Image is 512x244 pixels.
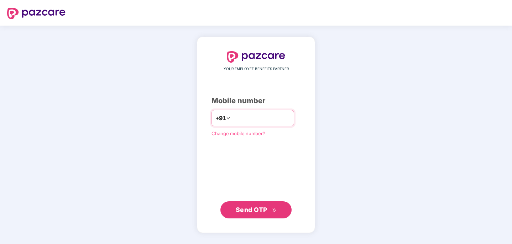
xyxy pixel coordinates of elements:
span: down [226,116,230,120]
a: Change mobile number? [211,131,265,136]
button: Send OTPdouble-right [220,201,292,218]
div: Mobile number [211,95,301,106]
img: logo [227,51,285,63]
span: double-right [272,208,277,213]
span: +91 [215,114,226,123]
img: logo [7,8,66,19]
span: Send OTP [236,206,267,213]
span: YOUR EMPLOYEE BENEFITS PARTNER [224,66,289,72]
